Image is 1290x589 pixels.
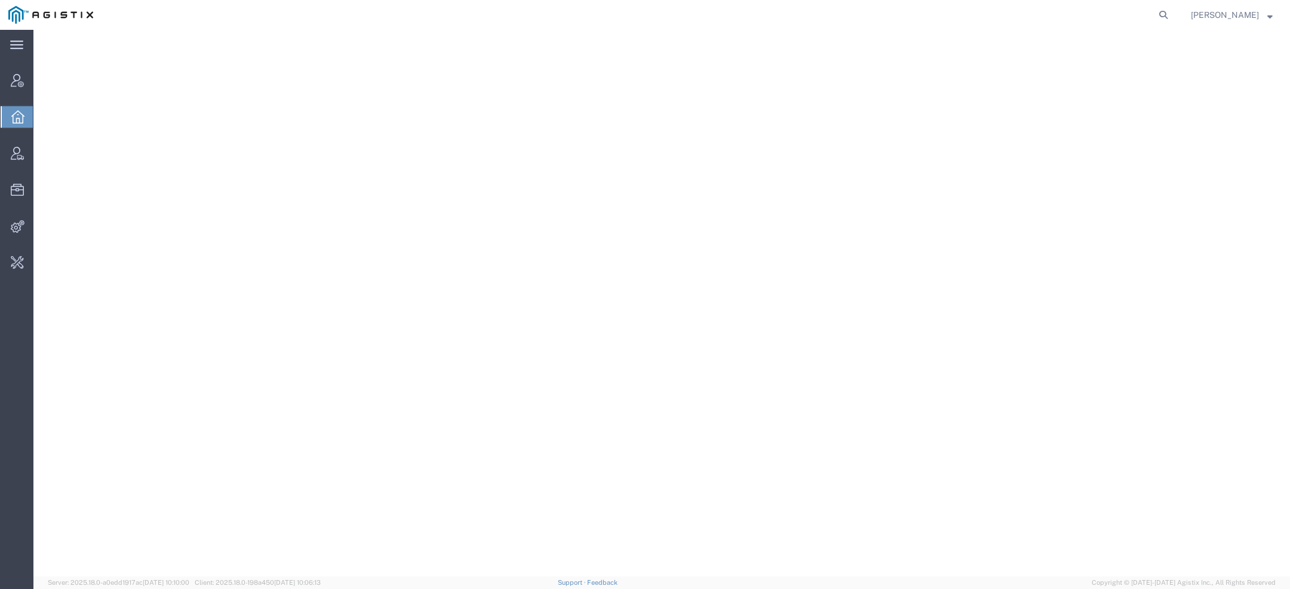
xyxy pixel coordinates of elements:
a: Support [558,579,588,586]
button: [PERSON_NAME] [1190,8,1273,22]
span: [DATE] 10:10:00 [143,579,189,586]
img: logo [8,6,93,24]
span: [DATE] 10:06:13 [274,579,321,586]
span: Client: 2025.18.0-198a450 [195,579,321,586]
span: Kaitlyn Hostetler [1191,8,1259,21]
a: Feedback [587,579,618,586]
span: Server: 2025.18.0-a0edd1917ac [48,579,189,586]
iframe: FS Legacy Container [33,30,1290,576]
span: Copyright © [DATE]-[DATE] Agistix Inc., All Rights Reserved [1092,578,1276,588]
